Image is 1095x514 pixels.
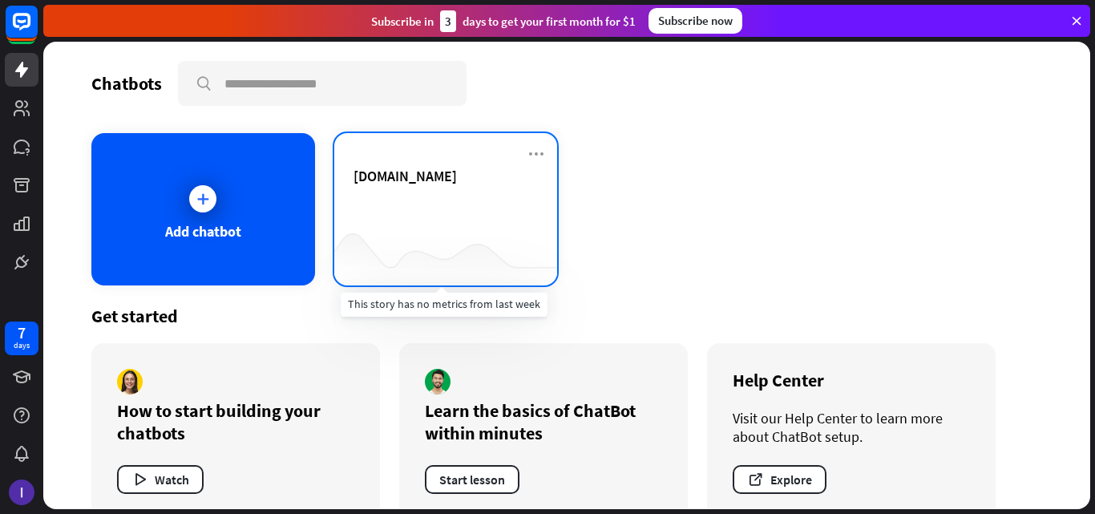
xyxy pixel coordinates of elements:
[649,8,742,34] div: Subscribe now
[733,465,826,494] button: Explore
[733,409,970,446] div: Visit our Help Center to learn more about ChatBot setup.
[425,369,451,395] img: author
[14,340,30,351] div: days
[117,369,143,395] img: author
[13,6,61,55] button: Open LiveChat chat widget
[354,167,457,185] span: dermaspaceng.com
[371,10,636,32] div: Subscribe in days to get your first month for $1
[18,326,26,340] div: 7
[425,399,662,444] div: Learn the basics of ChatBot within minutes
[117,399,354,444] div: How to start building your chatbots
[165,222,241,241] div: Add chatbot
[91,72,162,95] div: Chatbots
[91,305,1042,327] div: Get started
[733,369,970,391] div: Help Center
[117,465,204,494] button: Watch
[440,10,456,32] div: 3
[425,465,519,494] button: Start lesson
[5,322,38,355] a: 7 days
